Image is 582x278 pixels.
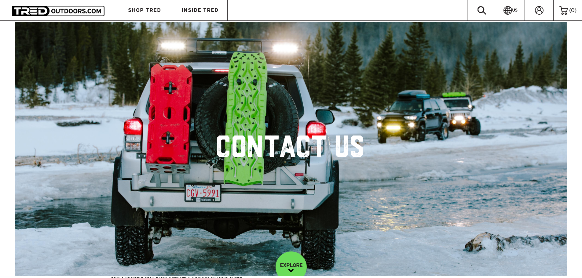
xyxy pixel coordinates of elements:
span: 0 [571,7,575,13]
img: cart-icon [559,6,568,15]
span: SHOP TRED [128,8,161,13]
img: TRED Outdoors America [12,6,104,16]
img: down-image [288,269,294,272]
h1: CONTACT US [217,135,365,163]
span: ( ) [569,8,577,13]
span: INSIDE TRED [181,8,218,13]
